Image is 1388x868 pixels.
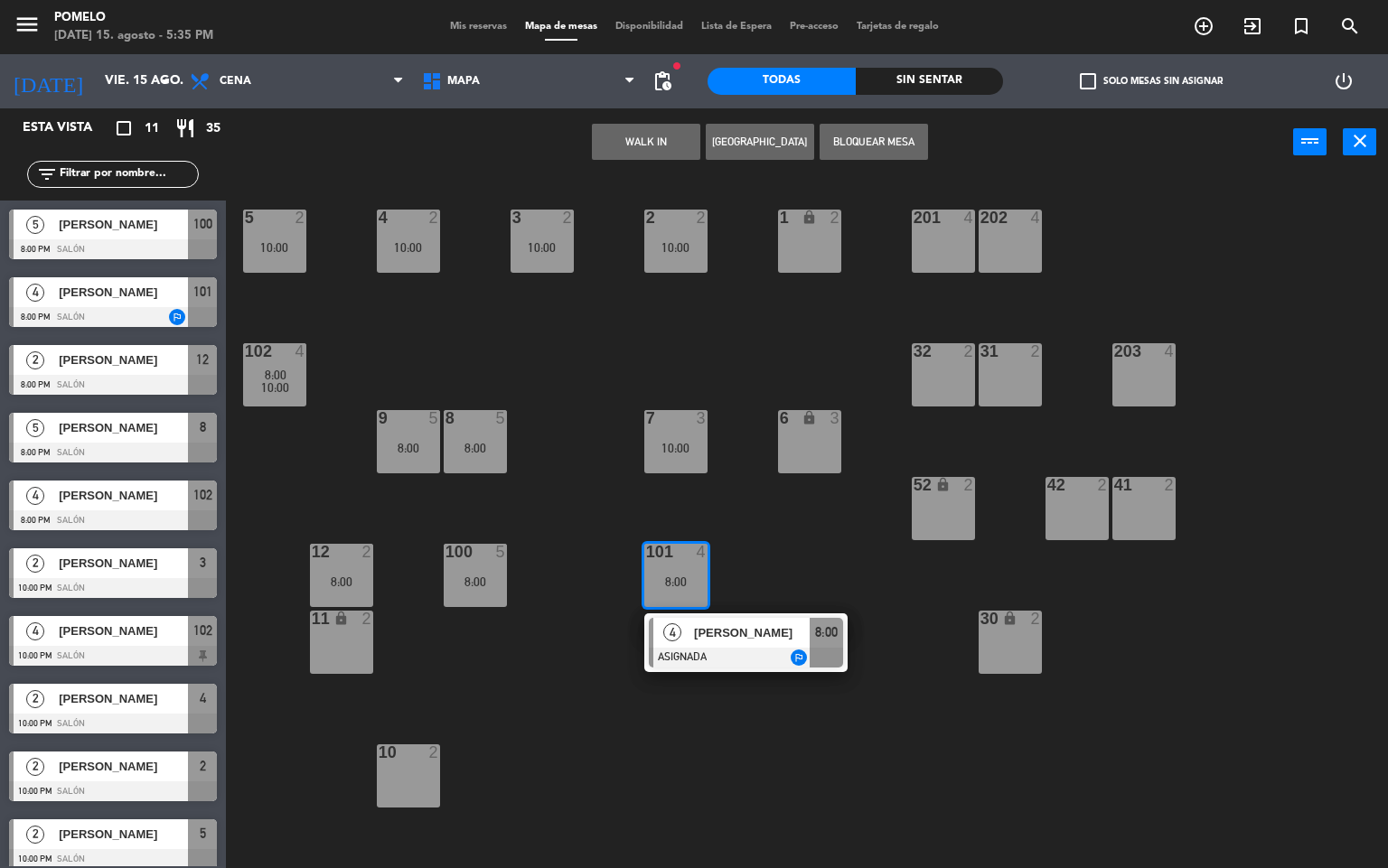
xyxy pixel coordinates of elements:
i: power_input [1299,130,1321,152]
div: 3 [512,210,513,226]
div: 2 [1165,477,1176,493]
div: 4 [1165,343,1176,359]
div: 203 [1114,343,1115,359]
div: 5 [245,210,246,226]
span: [PERSON_NAME] [59,486,188,505]
button: close [1343,128,1376,155]
span: [PERSON_NAME] [59,825,188,844]
div: 2 [362,611,373,627]
span: 8:00 [265,368,286,382]
span: 2 [26,555,44,573]
i: add_circle_outline [1193,15,1214,37]
span: Mapa de mesas [516,22,606,32]
i: exit_to_app [1242,15,1263,37]
div: 10:00 [243,241,306,254]
div: 2 [429,210,440,226]
span: 102 [193,620,212,641]
span: [PERSON_NAME] [59,689,188,708]
div: 8:00 [444,442,507,454]
div: 30 [980,611,981,627]
span: Tarjetas de regalo [848,22,948,32]
span: 2 [26,826,44,844]
div: 5 [496,410,507,426]
div: 2 [964,477,975,493]
div: 4 [964,210,975,226]
div: 2 [1098,477,1109,493]
div: 1 [780,210,781,226]
i: crop_square [113,117,135,139]
div: 101 [646,544,647,560]
span: 8 [200,416,206,438]
div: 4 [697,544,708,560]
div: Esta vista [9,117,130,139]
span: Mapa [447,75,480,88]
div: 8 [445,410,446,426]
span: 4 [663,623,681,641]
i: turned_in_not [1290,15,1312,37]
span: [PERSON_NAME] [694,623,810,642]
span: 2 [26,758,44,776]
span: 12 [196,349,209,370]
span: 8:00 [815,621,838,643]
i: power_settings_new [1333,70,1355,92]
i: lock [935,477,951,492]
div: 4 [1031,210,1042,226]
span: 101 [193,281,212,303]
div: 3 [830,410,841,426]
i: restaurant [174,117,196,139]
span: Disponibilidad [606,22,692,32]
div: 12 [312,544,313,560]
span: 4 [26,487,44,505]
span: [PERSON_NAME] [59,283,188,302]
button: menu [14,11,41,44]
div: 10:00 [644,442,708,454]
span: 3 [200,552,206,574]
div: 8:00 [644,575,708,588]
div: 7 [646,410,647,426]
i: lock [1002,611,1018,626]
div: 2 [429,744,440,761]
span: [PERSON_NAME] [59,554,188,573]
div: 52 [914,477,914,493]
div: 41 [1114,477,1115,493]
span: Pre-acceso [781,22,848,32]
span: 2 [26,690,44,708]
i: arrow_drop_down [155,70,176,92]
span: 5 [26,419,44,437]
div: 202 [980,210,981,226]
span: 2 [200,755,206,777]
span: Mis reservas [441,22,516,32]
div: Pomelo [54,9,213,27]
span: [PERSON_NAME] [59,350,188,369]
span: [PERSON_NAME] [59,757,188,776]
div: 5 [429,410,440,426]
span: [PERSON_NAME] [59,215,188,234]
div: 8:00 [377,442,440,454]
span: 5 [26,216,44,234]
span: pending_actions [652,70,673,92]
i: lock [802,210,817,225]
div: 11 [312,611,313,627]
span: 5 [200,823,206,845]
div: 201 [914,210,914,226]
span: 4 [26,284,44,302]
div: 42 [1047,477,1048,493]
i: search [1339,15,1361,37]
div: 10:00 [511,241,574,254]
div: 31 [980,343,981,359]
div: 2 [964,343,975,359]
span: 102 [193,484,212,506]
div: 2 [362,544,373,560]
input: Filtrar por nombre... [58,164,198,184]
i: filter_list [36,163,58,185]
div: 10:00 [644,241,708,254]
button: WALK IN [592,124,700,160]
div: 2 [1031,611,1042,627]
div: [DATE] 15. agosto - 5:35 PM [54,27,213,45]
span: 10:00 [261,380,289,395]
i: menu [14,11,41,38]
div: 2 [563,210,574,226]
